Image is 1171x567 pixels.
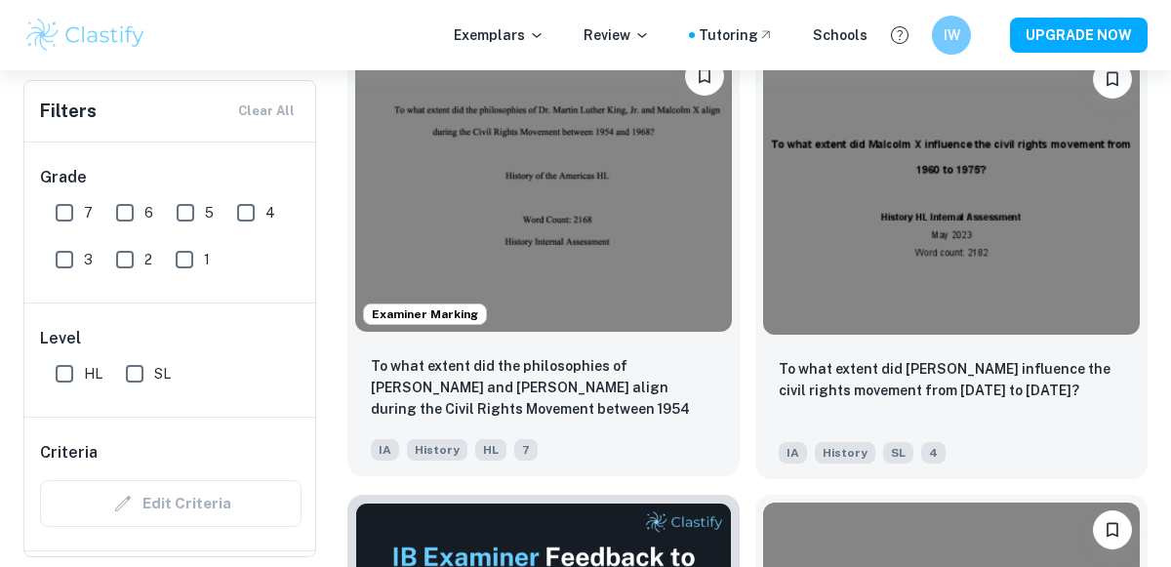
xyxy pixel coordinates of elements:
[779,358,1124,401] p: To what extent did Malcolm X influence the civil rights movement from 1960 to 1975?
[355,49,732,332] img: History IA example thumbnail: To what extent did the philosophies of D
[699,24,774,46] a: Tutoring
[84,202,93,223] span: 7
[685,57,724,96] button: Bookmark
[763,52,1140,335] img: History IA example thumbnail: To what extent did Malcolm X influence t
[144,249,152,270] span: 2
[154,363,171,385] span: SL
[1093,60,1132,99] button: Bookmark
[407,439,467,461] span: History
[475,439,506,461] span: HL
[1093,510,1132,549] button: Bookmark
[584,24,650,46] p: Review
[932,16,971,55] button: IW
[23,16,147,55] img: Clastify logo
[779,442,807,464] span: IA
[371,355,716,422] p: To what extent did the philosophies of Dartin Luther King, Jr. and Malcolm X align during the Civ...
[364,305,486,323] span: Examiner Marking
[84,363,102,385] span: HL
[514,439,538,461] span: 7
[40,98,97,125] h6: Filters
[883,19,916,52] button: Help and Feedback
[883,442,913,464] span: SL
[204,249,210,270] span: 1
[40,441,98,465] h6: Criteria
[84,249,93,270] span: 3
[205,202,214,223] span: 5
[921,442,946,464] span: 4
[815,442,875,464] span: History
[454,24,545,46] p: Exemplars
[1010,18,1148,53] button: UPGRADE NOW
[813,24,868,46] a: Schools
[40,327,302,350] h6: Level
[371,439,399,461] span: IA
[144,202,153,223] span: 6
[347,44,740,479] a: Examiner MarkingBookmarkTo what extent did the philosophies of Dartin Luther King, Jr. and Malcol...
[941,24,963,46] h6: IW
[40,166,302,189] h6: Grade
[40,480,302,527] div: Criteria filters are unavailable when searching by topic
[755,44,1148,479] a: BookmarkTo what extent did Malcolm X influence the civil rights movement from 1960 to 1975?IAHist...
[265,202,275,223] span: 4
